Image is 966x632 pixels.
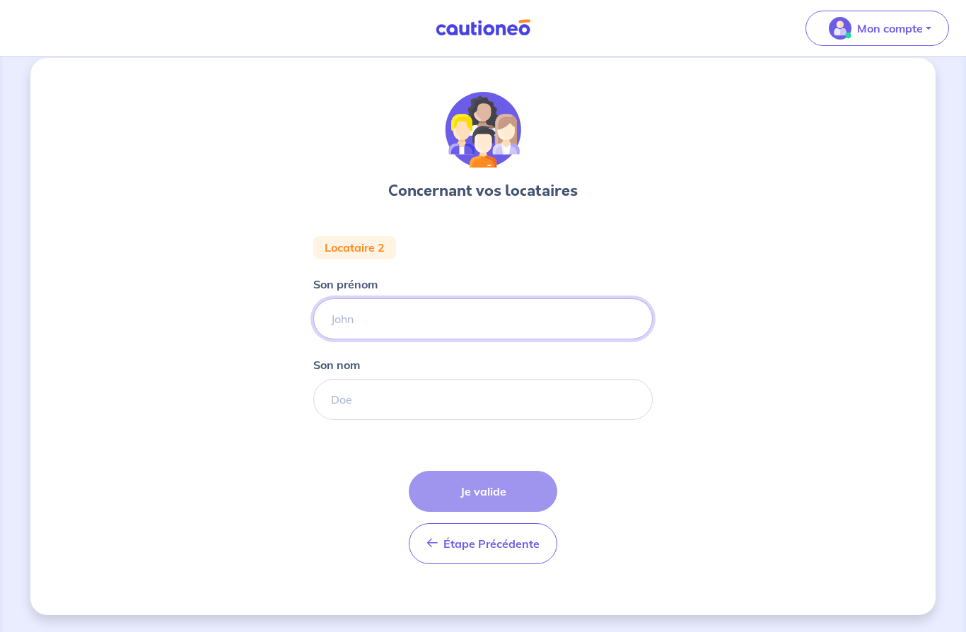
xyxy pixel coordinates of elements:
[313,298,653,339] input: John
[443,537,540,551] span: Étape Précédente
[313,356,360,373] p: Son nom
[409,523,557,564] button: Étape Précédente
[829,17,851,40] img: illu_account_valid_menu.svg
[388,180,578,202] h3: Concernant vos locataires
[430,19,536,37] img: Cautioneo
[313,379,653,420] input: Doe
[857,20,923,37] p: Mon compte
[313,276,378,293] p: Son prénom
[445,92,521,168] img: illu_tenants.svg
[805,11,949,46] button: illu_account_valid_menu.svgMon compte
[313,92,653,575] div: NEW
[313,236,396,259] div: Locataire 2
